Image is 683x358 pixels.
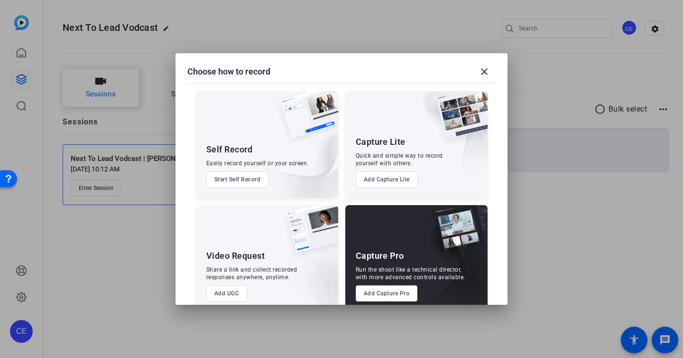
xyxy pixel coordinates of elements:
[403,91,488,186] img: embarkstudio-capture-lite.png
[356,136,406,148] div: Capture Lite
[356,285,418,301] button: Add Capture Pro
[283,235,338,312] img: embarkstudio-ugc-content.png
[356,266,465,281] div: Run the shoot like a technical director, with more advanced controls available.
[206,266,297,281] div: Share a link and collect recorded responses anywhere, anytime.
[206,160,309,167] div: Easily record yourself or your screen.
[356,250,404,262] div: Capture Pro
[356,152,443,167] div: Quick and simple way to record yourself with others.
[206,250,265,262] div: Video Request
[356,171,418,188] button: Add Capture Lite
[279,205,338,263] img: ugc-content.png
[429,91,488,149] img: capture-lite.png
[256,112,338,198] img: embarkstudio-self-record.png
[425,205,488,263] img: capture-pro.png
[206,144,253,155] div: Self Record
[479,66,490,77] mat-icon: close
[417,217,488,312] img: embarkstudio-capture-pro.png
[206,171,269,188] button: Start Self Record
[206,285,248,301] button: Add UGC
[273,91,338,148] img: self-record.png
[187,66,270,77] h1: Choose how to record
